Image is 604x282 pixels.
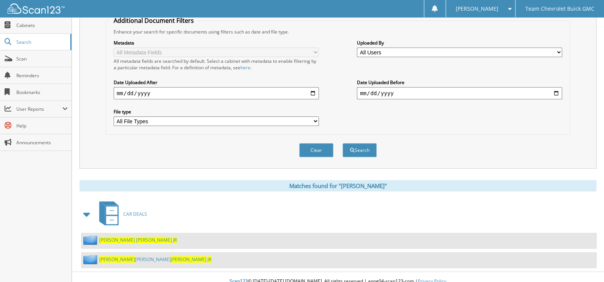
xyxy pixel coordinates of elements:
input: end [357,87,562,99]
span: [PERSON_NAME] [99,237,135,243]
label: Metadata [114,40,319,46]
span: Cabinets [16,22,68,29]
img: folder2.png [83,235,99,245]
span: Announcements [16,139,68,146]
label: File type [114,108,319,115]
img: folder2.png [83,255,99,264]
span: JR [208,256,211,263]
button: Clear [299,143,333,157]
label: Uploaded By [357,40,562,46]
legend: Additional Document Filters [110,16,198,25]
a: [PERSON_NAME][PERSON_NAME][PERSON_NAME] JR [99,256,211,263]
span: [PERSON_NAME] [171,256,206,263]
div: All metadata fields are searched by default. Select a cabinet with metadata to enable filtering b... [114,58,319,71]
span: Search [16,39,67,45]
span: CAR DEALS [123,211,147,217]
input: start [114,87,319,99]
label: Date Uploaded After [114,79,319,86]
div: Enhance your search for specific documents using filters such as date and file type. [110,29,566,35]
span: JR [173,237,177,243]
span: Scan [16,56,68,62]
span: Bookmarks [16,89,68,96]
span: [PERSON_NAME] [99,256,135,263]
span: Team Chevrolet Buick GMC [525,6,594,11]
span: User Reports [16,106,62,112]
span: [PERSON_NAME] [455,6,498,11]
a: CAR DEALS [95,199,147,229]
a: [PERSON_NAME] [PERSON_NAME] JR [99,237,177,243]
span: Reminders [16,72,68,79]
span: Help [16,123,68,129]
div: Matches found for "[PERSON_NAME]" [79,180,596,191]
span: [PERSON_NAME] [136,237,172,243]
a: here [241,64,250,71]
img: scan123-logo-white.svg [8,3,65,14]
iframe: Chat Widget [566,245,604,282]
button: Search [342,143,377,157]
label: Date Uploaded Before [357,79,562,86]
